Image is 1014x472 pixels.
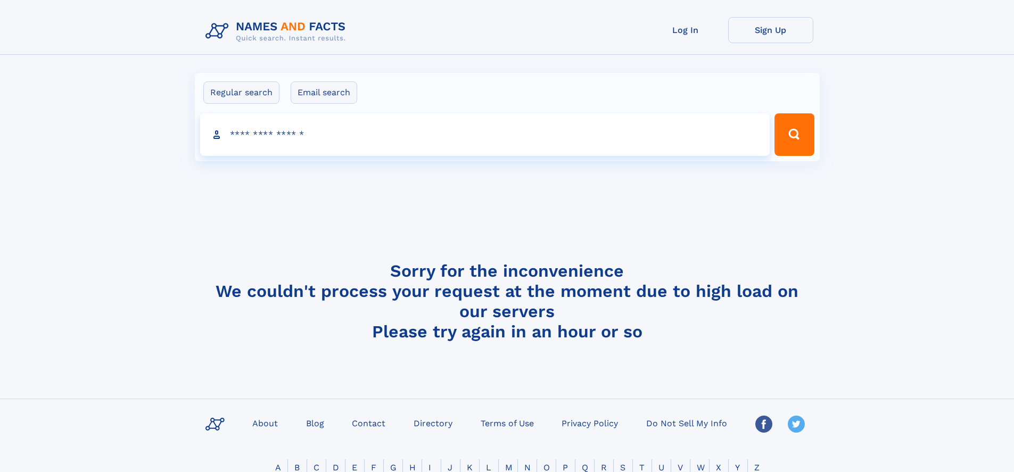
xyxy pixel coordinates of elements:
label: Email search [291,81,357,104]
a: Directory [409,415,457,430]
a: Sign Up [728,17,813,43]
a: About [248,415,282,430]
a: Privacy Policy [557,415,622,430]
img: Logo Names and Facts [201,17,355,46]
a: Terms of Use [476,415,538,430]
img: Facebook [755,416,772,433]
a: Blog [302,415,328,430]
input: search input [200,113,770,156]
label: Regular search [203,81,279,104]
button: Search Button [774,113,814,156]
h4: Sorry for the inconvenience We couldn't process your request at the moment due to high load on ou... [201,261,813,342]
a: Log In [643,17,728,43]
a: Contact [348,415,390,430]
img: Twitter [788,416,805,433]
a: Do Not Sell My Info [642,415,731,430]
